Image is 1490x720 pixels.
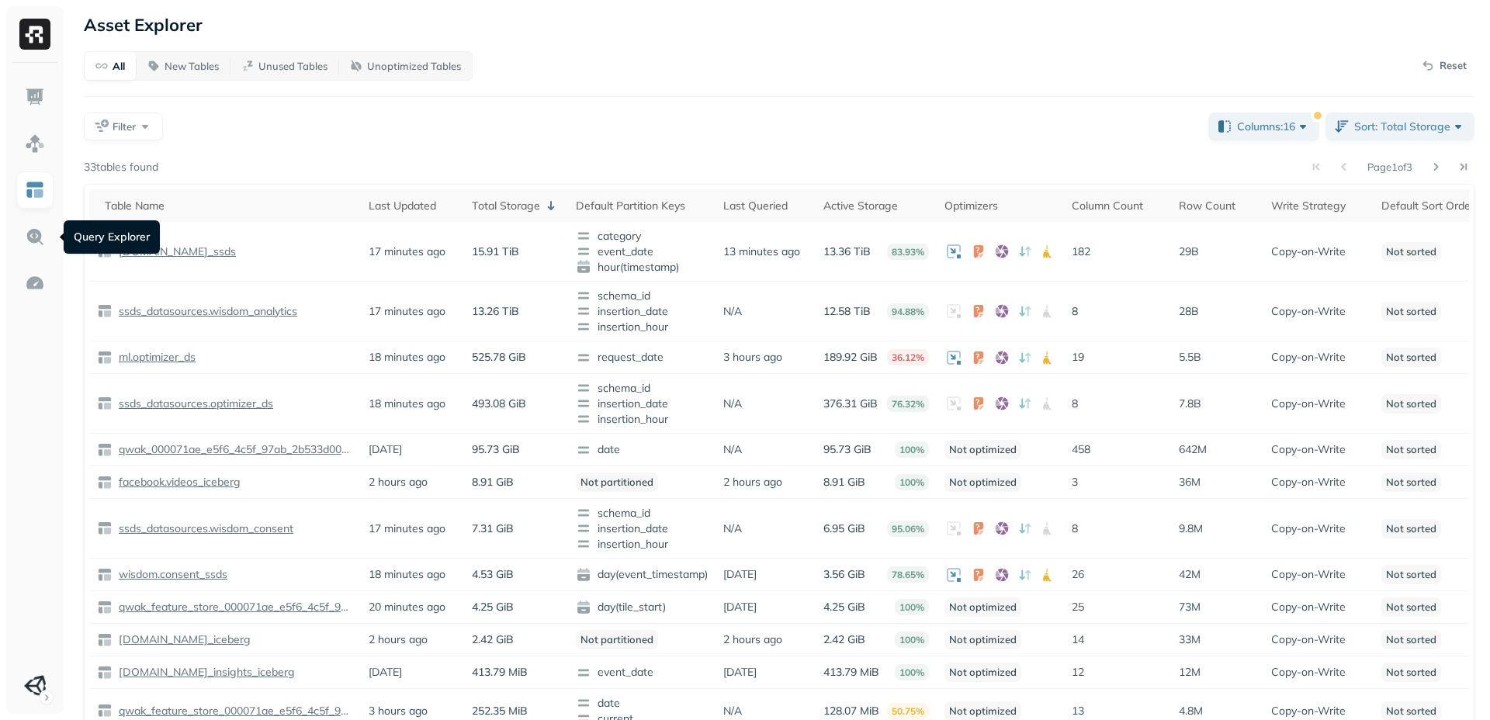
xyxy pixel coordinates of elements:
[1381,565,1441,584] p: Not sorted
[97,703,113,718] img: table
[944,472,1021,492] p: Not optimized
[116,567,227,582] p: wisdom.consent_ssds
[1367,160,1412,174] p: Page 1 of 3
[823,632,865,647] p: 2.42 GiB
[1413,54,1474,78] button: Reset
[1179,304,1199,319] p: 28B
[1381,519,1441,538] p: Not sorted
[113,350,196,365] a: ml.optimizer_ds
[25,180,45,200] img: Asset Explorer
[472,244,519,259] p: 15.91 TiB
[472,396,526,411] p: 493.08 GiB
[369,632,428,647] p: 2 hours ago
[1179,196,1256,215] div: Row Count
[1271,665,1346,680] p: Copy-on-Write
[1271,304,1346,319] p: Copy-on-Write
[944,196,1056,215] div: Optimizers
[1072,442,1163,457] p: 458
[472,665,528,680] p: 413.79 MiB
[113,632,251,647] a: [DOMAIN_NAME]_iceberg
[1271,196,1366,215] div: Write Strategy
[369,350,445,365] p: 18 minutes ago
[472,704,528,718] p: 252.35 MiB
[1179,567,1201,582] p: 42M
[113,442,353,457] a: qwak_000071ae_e5f6_4c5f_97ab_2b533d00d294_analytics_data.single_inference
[576,288,708,303] span: schema_id
[944,630,1021,649] p: Not optimized
[113,521,293,536] a: ssds_datasources.wisdom_consent
[1072,350,1163,365] p: 19
[823,475,865,490] p: 8.91 GiB
[576,630,658,649] p: Not partitioned
[369,244,445,259] p: 17 minutes ago
[472,196,560,215] div: Total Storage
[116,304,297,319] p: ssds_datasources.wisdom_analytics
[97,567,113,583] img: table
[723,521,742,536] p: N/A
[1179,521,1203,536] p: 9.8M
[1179,350,1201,365] p: 5.5B
[576,567,708,583] span: day(event_timestamp)
[576,319,708,334] span: insertion_hour
[576,303,708,319] span: insertion_date
[84,14,203,36] p: Asset Explorer
[369,304,445,319] p: 17 minutes ago
[369,567,445,582] p: 18 minutes ago
[1271,475,1346,490] p: Copy-on-Write
[97,396,113,411] img: table
[97,475,113,490] img: table
[576,228,708,244] span: category
[887,349,929,365] p: 36.12%
[723,600,757,614] p: [DATE]
[1381,394,1441,414] p: Not sorted
[1179,475,1201,490] p: 36M
[1271,244,1346,259] p: Copy-on-Write
[113,475,241,490] a: facebook.videos_iceberg
[472,350,526,365] p: 525.78 GiB
[84,160,158,175] p: 33 tables found
[369,475,428,490] p: 2 hours ago
[1072,521,1163,536] p: 8
[723,704,742,718] p: N/A
[1072,704,1163,718] p: 13
[887,244,929,260] p: 83.93%
[1237,119,1311,134] span: Columns: 16
[895,599,929,615] p: 100%
[723,396,742,411] p: N/A
[576,536,708,552] span: insertion_hour
[1381,663,1441,682] p: Not sorted
[887,566,929,583] p: 78.65%
[723,244,800,259] p: 13 minutes ago
[472,600,514,614] p: 4.25 GiB
[97,442,113,458] img: table
[576,350,708,365] span: request_date
[1072,196,1163,215] div: Column Count
[823,665,879,680] p: 413.79 MiB
[823,442,871,457] p: 95.73 GiB
[472,521,514,536] p: 7.31 GiB
[1271,521,1346,536] p: Copy-on-Write
[1072,632,1163,647] p: 14
[895,664,929,680] p: 100%
[576,665,708,680] span: event_date
[1271,600,1346,614] p: Copy-on-Write
[113,567,227,582] a: wisdom.consent_ssds
[1325,112,1474,140] button: Sort: Total Storage
[1381,440,1441,459] p: Not sorted
[1179,442,1207,457] p: 642M
[576,695,708,711] span: date
[1179,600,1201,614] p: 73M
[19,19,50,50] img: Ryft
[1381,597,1441,617] p: Not sorted
[823,704,879,718] p: 128.07 MiB
[116,350,196,365] p: ml.optimizer_ds
[1381,242,1441,261] p: Not sorted
[576,472,658,492] p: Not partitioned
[576,505,708,521] span: schema_id
[116,396,273,411] p: ssds_datasources.optimizer_ds
[1072,567,1163,582] p: 26
[116,665,295,680] p: [DOMAIN_NAME]_insights_iceberg
[723,567,757,582] p: [DATE]
[113,665,295,680] a: [DOMAIN_NAME]_insights_iceberg
[25,273,45,293] img: Optimization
